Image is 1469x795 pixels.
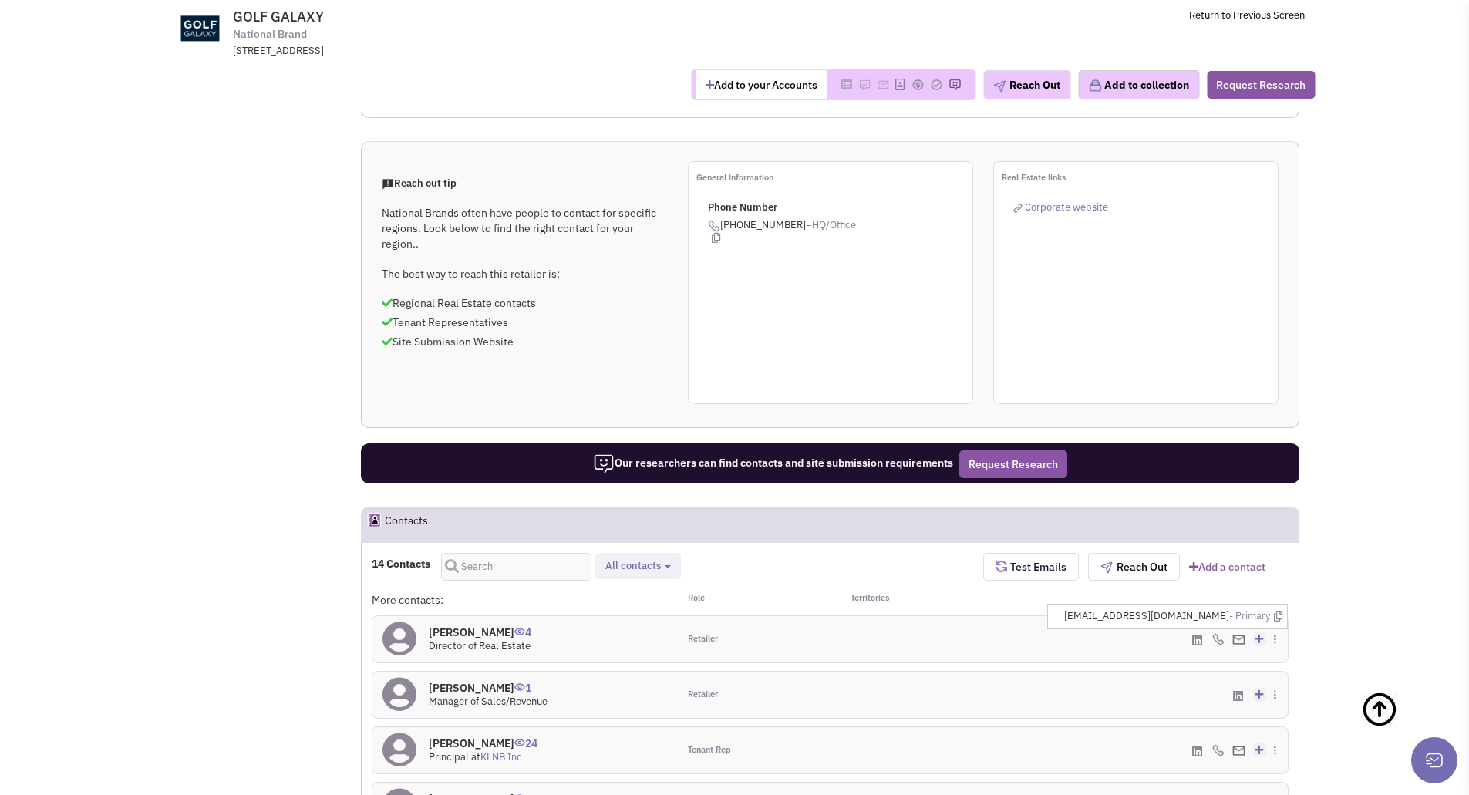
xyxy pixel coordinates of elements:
[441,553,591,581] input: Search
[911,79,924,91] img: Please add to your accounts
[1212,744,1225,756] img: icon-phone.png
[429,681,548,695] h4: [PERSON_NAME]
[1013,200,1108,214] a: Corporate website
[601,558,676,574] button: All contacts
[1088,553,1180,581] button: Reach Out
[480,750,522,763] a: KLNB Inc
[831,592,983,608] div: Territories
[1002,170,1278,185] p: Real Estate links
[930,79,942,91] img: Please add to your accounts
[708,220,720,232] img: icon-phone.png
[429,639,531,652] span: Director of Real Estate
[1100,561,1113,574] img: plane.png
[233,44,635,59] div: [STREET_ADDRESS]
[514,614,531,639] span: 4
[372,592,677,608] div: More contacts:
[233,26,307,42] span: National Brand
[429,736,537,750] h4: [PERSON_NAME]
[983,553,1079,581] button: Test Emails
[233,8,324,25] span: GOLF GALAXY
[382,295,667,311] p: Regional Real Estate contacts
[382,266,667,281] p: The best way to reach this retailer is:
[514,669,531,695] span: 1
[688,744,731,756] span: Tenant Rep
[372,557,430,571] h4: 14 Contacts
[959,450,1067,478] button: Request Research
[1232,746,1245,756] img: Email%20Icon.png
[993,80,1006,93] img: plane.png
[1229,609,1270,624] span: - Primary
[1189,559,1265,574] a: Add a contact
[1088,79,1102,93] img: icon-collection-lavender.png
[385,507,428,541] h2: Contacts
[696,170,972,185] p: General information
[429,695,548,708] span: Manager of Sales/Revenue
[858,79,871,91] img: Please add to your accounts
[708,218,972,243] span: [PHONE_NUMBER]
[382,177,457,190] span: Reach out tip
[806,218,856,231] span: –HQ/Office
[605,559,661,572] span: All contacts
[429,750,469,763] span: Principal
[1212,633,1225,645] img: icon-phone.png
[877,79,889,91] img: Please add to your accounts
[1025,200,1108,214] span: Corporate website
[708,200,972,215] p: Phone Number
[688,633,718,645] span: Retailer
[696,70,827,99] button: Add to your Accounts
[593,456,953,470] span: Our researchers can find contacts and site submission requirements
[514,725,537,750] span: 24
[1078,70,1199,99] button: Add to collection
[382,205,667,251] p: National Brands often have people to contact for specific regions. Look below to find the right c...
[471,750,522,763] span: at
[429,625,531,639] h4: [PERSON_NAME]
[1189,8,1305,22] a: Return to Previous Screen
[1207,71,1315,99] button: Request Research
[514,683,525,691] img: icon-UserInteraction.png
[1361,675,1438,776] a: Back To Top
[678,592,831,608] div: Role
[514,628,525,635] img: icon-UserInteraction.png
[593,453,615,475] img: icon-researcher-20.png
[382,334,667,349] p: Site Submission Website
[948,79,961,91] img: Please add to your accounts
[688,689,718,701] span: Retailer
[983,70,1070,99] button: Reach Out
[382,315,667,330] p: Tenant Representatives
[1232,635,1245,645] img: Email%20Icon.png
[1007,560,1066,574] span: Test Emails
[1064,609,1282,624] span: [EMAIL_ADDRESS][DOMAIN_NAME]
[514,739,525,746] img: icon-UserInteraction.png
[1013,204,1023,213] img: reachlinkicon.png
